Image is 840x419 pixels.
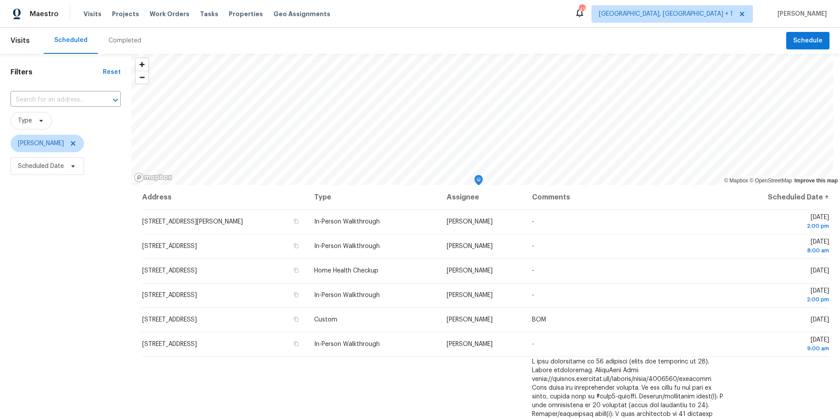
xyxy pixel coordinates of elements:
span: Properties [229,10,263,18]
button: Open [109,94,122,106]
th: Type [307,185,440,209]
button: Copy Address [292,217,300,225]
span: Geo Assignments [273,10,330,18]
h1: Filters [10,68,103,77]
button: Copy Address [292,340,300,348]
span: Work Orders [150,10,189,18]
div: 2:00 pm [738,295,829,304]
span: [DATE] [738,239,829,255]
a: Improve this map [794,178,838,184]
span: Visits [84,10,101,18]
button: Copy Address [292,315,300,323]
div: Map marker [474,175,483,189]
span: [STREET_ADDRESS] [142,268,197,274]
span: Schedule [793,35,822,46]
span: Type [18,116,32,125]
span: Maestro [30,10,59,18]
span: [PERSON_NAME] [447,292,493,298]
span: Tasks [200,11,218,17]
div: 8:00 am [738,246,829,255]
span: Visits [10,31,30,50]
span: [STREET_ADDRESS] [142,341,197,347]
th: Address [142,185,307,209]
span: [STREET_ADDRESS] [142,317,197,323]
th: Comments [525,185,731,209]
span: Scheduled Date [18,162,64,171]
div: Completed [108,36,141,45]
canvas: Map [131,54,833,185]
span: [STREET_ADDRESS] [142,292,197,298]
span: [PERSON_NAME] [447,243,493,249]
th: Assignee [440,185,525,209]
span: [STREET_ADDRESS][PERSON_NAME] [142,219,243,225]
div: 9:00 am [738,344,829,353]
div: 2:00 pm [738,222,829,230]
span: - [532,243,534,249]
input: Search for an address... [10,93,96,107]
button: Schedule [786,32,829,50]
span: In-Person Walkthrough [314,341,380,347]
span: [PERSON_NAME] [774,10,827,18]
a: Mapbox homepage [134,172,172,182]
span: In-Person Walkthrough [314,243,380,249]
div: 41 [579,5,585,14]
span: [PERSON_NAME] [447,268,493,274]
span: [PERSON_NAME] [447,219,493,225]
span: - [532,292,534,298]
span: [DATE] [738,288,829,304]
a: Mapbox [724,178,748,184]
span: In-Person Walkthrough [314,292,380,298]
span: In-Person Walkthrough [314,219,380,225]
button: Zoom in [136,58,148,71]
span: [DATE] [738,214,829,230]
span: [GEOGRAPHIC_DATA], [GEOGRAPHIC_DATA] + 1 [599,10,733,18]
span: [PERSON_NAME] [447,317,493,323]
span: BOM [532,317,546,323]
span: - [532,268,534,274]
span: Home Health Checkup [314,268,378,274]
span: [PERSON_NAME] [447,341,493,347]
span: Projects [112,10,139,18]
span: [DATE] [738,337,829,353]
span: Custom [314,317,337,323]
span: [DATE] [811,268,829,274]
button: Copy Address [292,291,300,299]
button: Zoom out [136,71,148,84]
span: [PERSON_NAME] [18,139,64,148]
span: - [532,341,534,347]
div: Reset [103,68,121,77]
a: OpenStreetMap [749,178,792,184]
button: Copy Address [292,266,300,274]
div: Scheduled [54,36,87,45]
button: Copy Address [292,242,300,250]
th: Scheduled Date ↑ [731,185,829,209]
span: [DATE] [811,317,829,323]
span: [STREET_ADDRESS] [142,243,197,249]
span: - [532,219,534,225]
